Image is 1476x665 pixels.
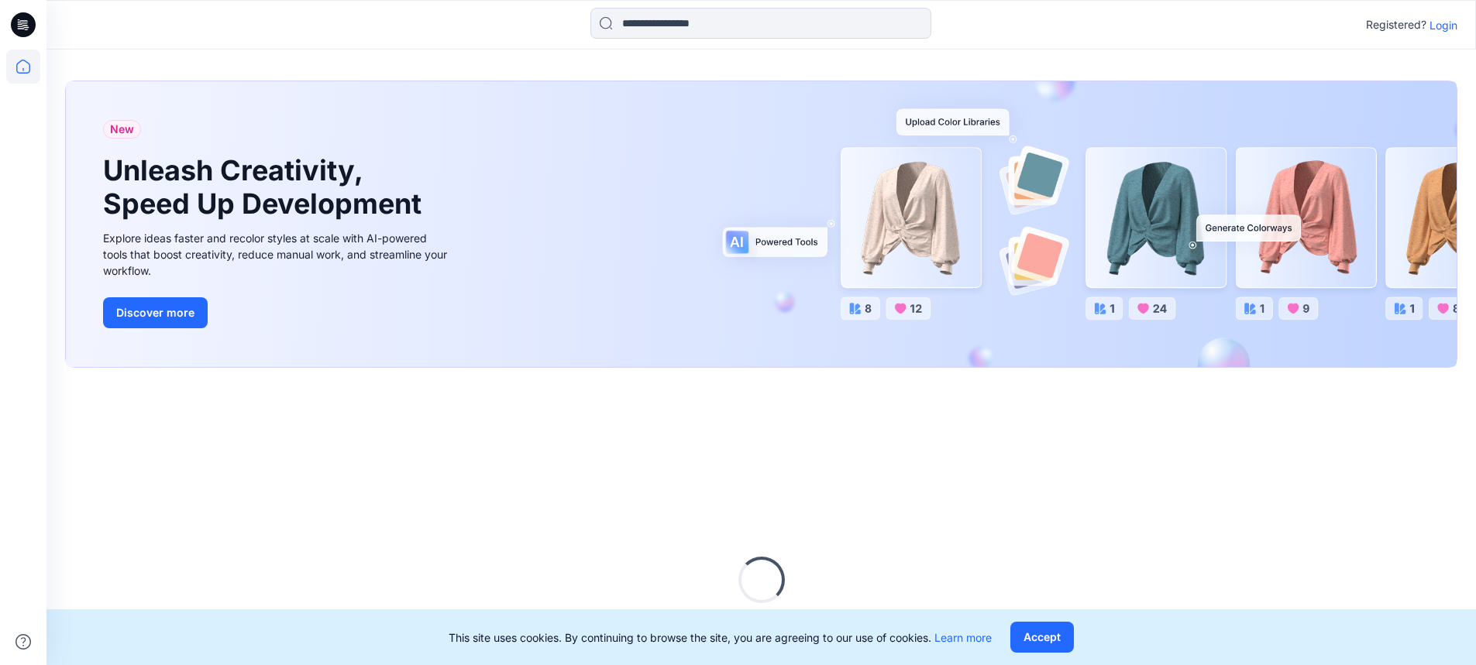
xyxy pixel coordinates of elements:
[934,631,992,644] a: Learn more
[1430,17,1457,33] p: Login
[103,230,452,279] div: Explore ideas faster and recolor styles at scale with AI-powered tools that boost creativity, red...
[1010,622,1074,653] button: Accept
[103,297,208,328] button: Discover more
[103,297,452,328] a: Discover more
[1366,15,1426,34] p: Registered?
[449,629,992,646] p: This site uses cookies. By continuing to browse the site, you are agreeing to our use of cookies.
[103,154,428,221] h1: Unleash Creativity, Speed Up Development
[110,120,134,139] span: New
